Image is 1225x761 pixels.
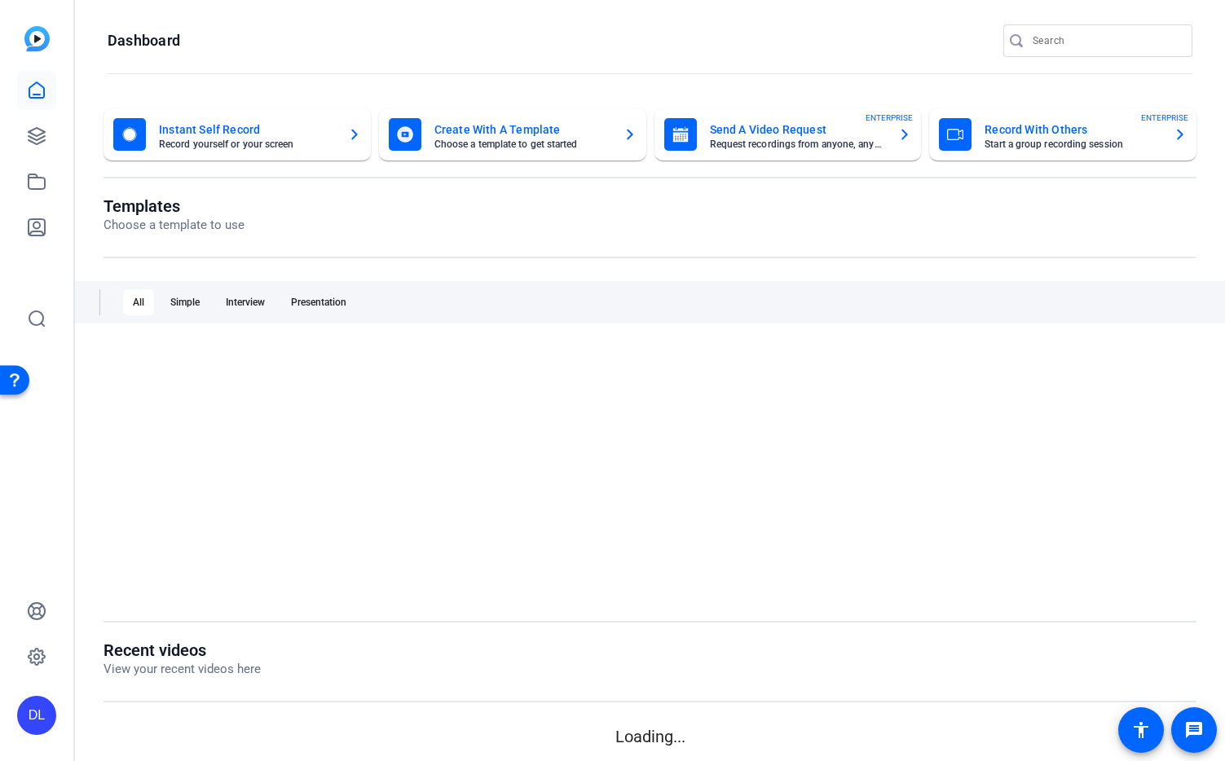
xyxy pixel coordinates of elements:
[654,108,922,161] button: Send A Video RequestRequest recordings from anyone, anywhereENTERPRISE
[710,120,886,139] mat-card-title: Send A Video Request
[159,120,335,139] mat-card-title: Instant Self Record
[104,724,1196,749] p: Loading...
[216,289,275,315] div: Interview
[1184,720,1204,740] mat-icon: message
[1033,31,1179,51] input: Search
[159,139,335,149] mat-card-subtitle: Record yourself or your screen
[17,696,56,735] div: DL
[985,120,1161,139] mat-card-title: Record With Others
[1141,112,1188,124] span: ENTERPRISE
[281,289,356,315] div: Presentation
[929,108,1196,161] button: Record With OthersStart a group recording sessionENTERPRISE
[104,660,261,679] p: View your recent videos here
[1131,720,1151,740] mat-icon: accessibility
[161,289,209,315] div: Simple
[123,289,154,315] div: All
[104,640,261,660] h1: Recent videos
[24,26,50,51] img: blue-gradient.svg
[866,112,913,124] span: ENTERPRISE
[104,108,371,161] button: Instant Self RecordRecord yourself or your screen
[710,139,886,149] mat-card-subtitle: Request recordings from anyone, anywhere
[434,120,610,139] mat-card-title: Create With A Template
[379,108,646,161] button: Create With A TemplateChoose a template to get started
[434,139,610,149] mat-card-subtitle: Choose a template to get started
[108,31,180,51] h1: Dashboard
[104,196,245,216] h1: Templates
[985,139,1161,149] mat-card-subtitle: Start a group recording session
[104,216,245,235] p: Choose a template to use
